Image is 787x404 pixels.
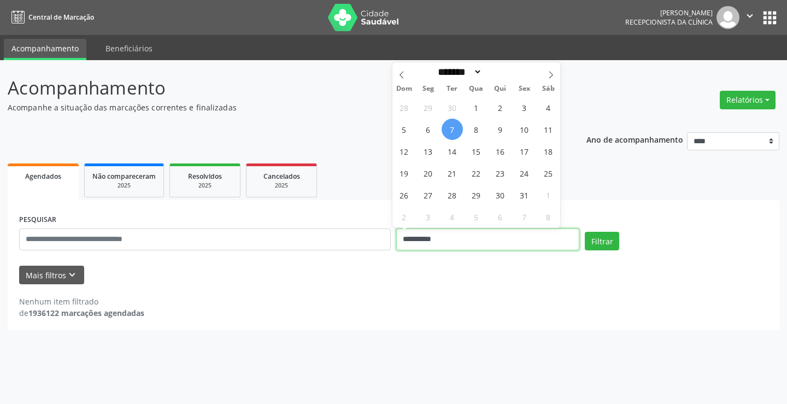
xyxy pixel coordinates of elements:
[538,97,559,118] span: Outubro 4, 2025
[514,206,535,227] span: Novembro 7, 2025
[720,91,776,109] button: Relatórios
[490,97,511,118] span: Outubro 2, 2025
[19,266,84,285] button: Mais filtroskeyboard_arrow_down
[4,39,86,60] a: Acompanhamento
[8,102,548,113] p: Acompanhe a situação das marcações correntes e finalizadas
[466,206,487,227] span: Novembro 5, 2025
[188,172,222,181] span: Resolvidos
[19,307,144,319] div: de
[393,140,415,162] span: Outubro 12, 2025
[490,162,511,184] span: Outubro 23, 2025
[514,140,535,162] span: Outubro 17, 2025
[254,181,309,190] div: 2025
[418,206,439,227] span: Novembro 3, 2025
[466,140,487,162] span: Outubro 15, 2025
[28,308,144,318] strong: 1936122 marcações agendadas
[490,119,511,140] span: Outubro 9, 2025
[393,97,415,118] span: Setembro 28, 2025
[514,119,535,140] span: Outubro 10, 2025
[514,97,535,118] span: Outubro 3, 2025
[418,97,439,118] span: Setembro 29, 2025
[739,6,760,29] button: 
[536,85,560,92] span: Sáb
[514,162,535,184] span: Outubro 24, 2025
[760,8,779,27] button: apps
[418,119,439,140] span: Outubro 6, 2025
[8,74,548,102] p: Acompanhamento
[442,184,463,206] span: Outubro 28, 2025
[440,85,464,92] span: Ter
[512,85,536,92] span: Sex
[538,119,559,140] span: Outubro 11, 2025
[490,140,511,162] span: Outubro 16, 2025
[538,184,559,206] span: Novembro 1, 2025
[442,162,463,184] span: Outubro 21, 2025
[744,10,756,22] i: 
[464,85,488,92] span: Qua
[625,17,713,27] span: Recepcionista da clínica
[393,206,415,227] span: Novembro 2, 2025
[490,206,511,227] span: Novembro 6, 2025
[442,140,463,162] span: Outubro 14, 2025
[416,85,440,92] span: Seg
[28,13,94,22] span: Central de Marcação
[393,162,415,184] span: Outubro 19, 2025
[434,66,483,78] select: Month
[418,162,439,184] span: Outubro 20, 2025
[19,212,56,229] label: PESQUISAR
[625,8,713,17] div: [PERSON_NAME]
[393,119,415,140] span: Outubro 5, 2025
[585,232,619,250] button: Filtrar
[586,132,683,146] p: Ano de acompanhamento
[178,181,232,190] div: 2025
[418,140,439,162] span: Outubro 13, 2025
[538,140,559,162] span: Outubro 18, 2025
[442,206,463,227] span: Novembro 4, 2025
[442,97,463,118] span: Setembro 30, 2025
[466,97,487,118] span: Outubro 1, 2025
[25,172,61,181] span: Agendados
[488,85,512,92] span: Qui
[442,119,463,140] span: Outubro 7, 2025
[92,172,156,181] span: Não compareceram
[98,39,160,58] a: Beneficiários
[66,269,78,281] i: keyboard_arrow_down
[466,184,487,206] span: Outubro 29, 2025
[538,206,559,227] span: Novembro 8, 2025
[8,8,94,26] a: Central de Marcação
[466,119,487,140] span: Outubro 8, 2025
[514,184,535,206] span: Outubro 31, 2025
[466,162,487,184] span: Outubro 22, 2025
[92,181,156,190] div: 2025
[19,296,144,307] div: Nenhum item filtrado
[392,85,416,92] span: Dom
[393,184,415,206] span: Outubro 26, 2025
[418,184,439,206] span: Outubro 27, 2025
[490,184,511,206] span: Outubro 30, 2025
[716,6,739,29] img: img
[538,162,559,184] span: Outubro 25, 2025
[482,66,518,78] input: Year
[263,172,300,181] span: Cancelados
